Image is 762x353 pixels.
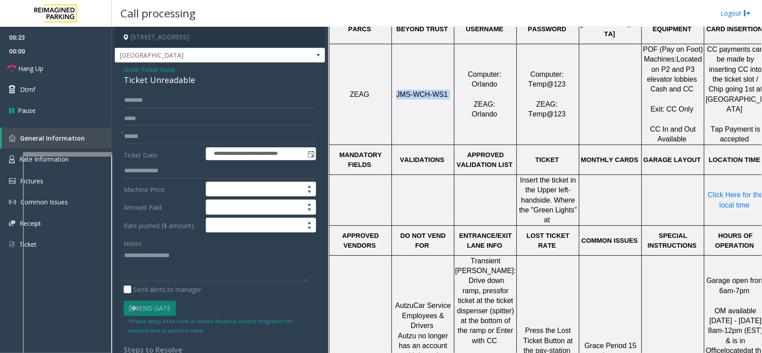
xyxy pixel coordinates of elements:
span: Computer: [468,71,501,78]
img: 'icon' [9,135,16,141]
span: Orlando [472,80,497,88]
span: Increase value [303,200,316,207]
span: MANDATORY FIELDS [339,151,383,168]
img: 'icon' [9,178,16,184]
span: for ticket at the ticket dispenser (spitter) at the bottom of the ramp or Enter with CC [457,287,516,345]
span: ZEAG: [537,100,558,108]
img: 'icon' [9,155,15,163]
span: Decrease value [303,207,316,214]
span: TICKET [535,156,559,163]
span: DO NOT VEND FOR [400,232,448,249]
label: Notes: [124,236,143,248]
span: Issue [124,65,139,74]
span: Orlando [472,110,497,118]
span: Insert the ticket in the Upper left-hand [520,176,578,204]
a: Logout [720,8,751,18]
span: Temp@123 [529,110,566,118]
a: General Information [2,128,112,149]
img: 'icon' [9,199,16,206]
label: Machine Price: [121,182,204,197]
img: logout [744,8,751,18]
span: PARCS [348,25,371,33]
span: Located [677,55,702,63]
span: JMS-WCH-WS1 [396,91,448,98]
span: LOCATION TIME [709,156,761,163]
span: VALIDATIONS [400,156,444,163]
span: Decrease value [303,189,316,196]
span: [GEOGRAPHIC_DATA] [115,48,283,62]
span: APPROVED VALIDATION LIST [457,151,512,168]
div: Ticket Unreadable [124,74,316,86]
span: Toggle popup [306,148,316,160]
span: Pictures [20,177,43,185]
span: GARAGE LAYOUT [643,156,701,163]
label: Rate pushed ($ amount): [121,218,204,233]
span: Pause [18,106,36,115]
span: Hang Up [18,64,43,73]
span: SPECIAL INSTRUCTIONS [648,232,697,249]
span: Rate Information [19,155,69,163]
span: HOURS OF OPERATION [715,232,754,249]
span: LOST TICKET RATE [527,232,571,249]
span: CC In and Out Available [650,125,698,143]
img: 'icon' [9,220,15,226]
span: ENTRANCE/EXIT LANE INFO [459,232,514,249]
span: POF (Pay on Foot) Machines: [643,46,705,63]
span: Dtmf [20,85,35,94]
span: ZEAG: [474,100,496,108]
span: ZEAG [350,91,370,98]
span: Autzu [396,302,414,309]
label: Send alerts to manager [124,285,201,294]
span: - [139,65,175,74]
img: 'icon' [9,241,15,249]
span: side. Where the "Green Lights" at [519,196,579,224]
span: MONTHLY CARDS [581,156,638,163]
span: EQUIPMENT [653,25,691,33]
span: on P2 and P3 elevator lobbies [647,66,697,83]
h3: Call processing [116,2,200,24]
span: BEYOND TRUST [396,25,448,33]
label: Amount Paid: [121,199,204,215]
span: General Information [20,134,85,142]
span: Exit: CC Only [651,105,694,113]
h4: [STREET_ADDRESS] [115,27,325,48]
span: USERNAME [466,25,504,33]
span: APPROVED VENDORS [342,232,381,249]
span: COMMON ISSUES [582,237,638,244]
button: Vend Gate [124,301,176,316]
span: PASSWORD [528,25,566,33]
span: Ticket Issue [141,65,175,74]
span: Temp@123 [529,80,566,88]
span: Computer: [530,71,564,78]
label: Ticket Date: [121,147,204,161]
span: Increase value [303,182,316,189]
span: Cash and CC [651,85,694,93]
span: Increase value [303,218,316,225]
small: Please setup Vend code or enable Revenue control integration for selected lane to perform vend [128,318,293,334]
span: Transient [PERSON_NAME]: Drive down ramp, press [455,257,516,295]
span: Receipt [20,219,41,228]
span: Car Service Employees & Drivers [402,302,453,329]
span: Decrease value [303,225,316,233]
span: Ticket [19,240,37,249]
span: Common Issues [21,198,68,206]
